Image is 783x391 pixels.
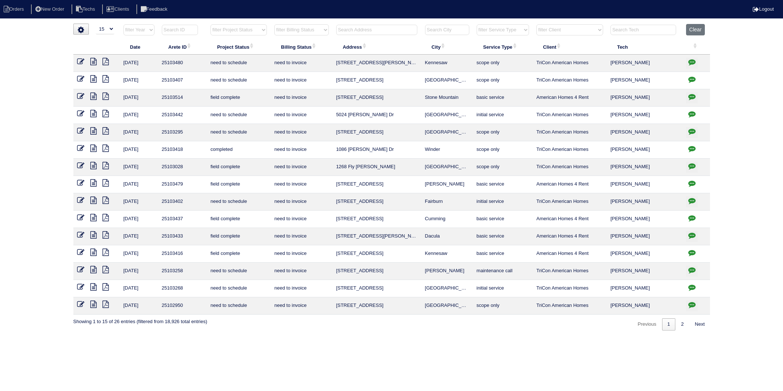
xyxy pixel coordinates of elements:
div: Showing 1 to 15 of 26 entries (filtered from 18,926 total entries) [73,315,207,325]
td: need to invoice [271,228,332,245]
td: [DATE] [120,280,158,297]
a: Clients [102,6,135,12]
td: [PERSON_NAME] [421,263,473,280]
button: Clear [686,24,705,35]
td: [DATE] [120,211,158,228]
td: 25103514 [158,89,207,107]
td: TriCon American Homes [533,107,607,124]
li: Techs [72,4,101,14]
td: [DATE] [120,228,158,245]
td: [PERSON_NAME] [607,245,682,263]
th: Project Status: activate to sort column ascending [207,39,271,55]
td: TriCon American Homes [533,280,607,297]
td: American Homes 4 Rent [533,228,607,245]
td: basic service [473,245,533,263]
td: need to invoice [271,245,332,263]
td: need to invoice [271,124,332,141]
td: need to invoice [271,107,332,124]
td: [STREET_ADDRESS] [333,263,421,280]
td: 25103418 [158,141,207,159]
td: [DATE] [120,159,158,176]
td: [PERSON_NAME] [607,72,682,89]
td: 25103442 [158,107,207,124]
td: field complete [207,176,271,193]
td: [DATE] [120,89,158,107]
td: 25103433 [158,228,207,245]
td: [DATE] [120,176,158,193]
td: scope only [473,55,533,72]
td: [STREET_ADDRESS] [333,72,421,89]
td: [PERSON_NAME] [607,193,682,211]
td: American Homes 4 Rent [533,211,607,228]
td: American Homes 4 Rent [533,176,607,193]
td: need to schedule [207,193,271,211]
td: [GEOGRAPHIC_DATA] [421,107,473,124]
td: field complete [207,245,271,263]
td: need to schedule [207,297,271,315]
td: [STREET_ADDRESS] [333,89,421,107]
td: scope only [473,141,533,159]
td: [STREET_ADDRESS] [333,211,421,228]
td: [DATE] [120,107,158,124]
td: TriCon American Homes [533,297,607,315]
td: 25103258 [158,263,207,280]
td: [PERSON_NAME] [607,211,682,228]
td: [PERSON_NAME] [607,228,682,245]
td: 1268 Fly [PERSON_NAME] [333,159,421,176]
td: [GEOGRAPHIC_DATA] [421,72,473,89]
td: [PERSON_NAME] [607,107,682,124]
td: Winder [421,141,473,159]
td: [STREET_ADDRESS] [333,280,421,297]
td: 25103437 [158,211,207,228]
td: completed [207,141,271,159]
th: City: activate to sort column ascending [421,39,473,55]
td: American Homes 4 Rent [533,89,607,107]
td: [GEOGRAPHIC_DATA] [421,159,473,176]
td: field complete [207,211,271,228]
li: Feedback [136,4,173,14]
td: 25102950 [158,297,207,315]
td: [STREET_ADDRESS] [333,245,421,263]
td: 5024 [PERSON_NAME] Dr [333,107,421,124]
td: [PERSON_NAME] [607,297,682,315]
td: TriCon American Homes [533,72,607,89]
td: [PERSON_NAME] [607,263,682,280]
td: [PERSON_NAME] [607,159,682,176]
td: 25103268 [158,280,207,297]
td: [PERSON_NAME] [607,141,682,159]
td: need to invoice [271,263,332,280]
td: need to schedule [207,263,271,280]
td: basic service [473,176,533,193]
td: basic service [473,211,533,228]
td: need to invoice [271,176,332,193]
td: initial service [473,107,533,124]
a: Techs [72,6,101,12]
td: basic service [473,228,533,245]
a: Next [690,318,710,331]
td: 25103028 [158,159,207,176]
td: [STREET_ADDRESS][PERSON_NAME] [333,55,421,72]
td: [PERSON_NAME] [607,280,682,297]
td: need to invoice [271,280,332,297]
td: [STREET_ADDRESS] [333,176,421,193]
td: TriCon American Homes [533,141,607,159]
td: [GEOGRAPHIC_DATA] [421,280,473,297]
td: need to invoice [271,141,332,159]
td: [DATE] [120,263,158,280]
td: need to invoice [271,211,332,228]
td: 25103480 [158,55,207,72]
td: field complete [207,228,271,245]
td: field complete [207,159,271,176]
td: need to invoice [271,72,332,89]
td: Cumming [421,211,473,228]
a: New Order [31,6,70,12]
td: 25103416 [158,245,207,263]
td: Kennesaw [421,55,473,72]
li: Clients [102,4,135,14]
td: 25103402 [158,193,207,211]
a: 1 [662,318,675,331]
input: Search Address [336,25,417,35]
td: scope only [473,72,533,89]
td: [PERSON_NAME] [607,55,682,72]
td: [STREET_ADDRESS] [333,124,421,141]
